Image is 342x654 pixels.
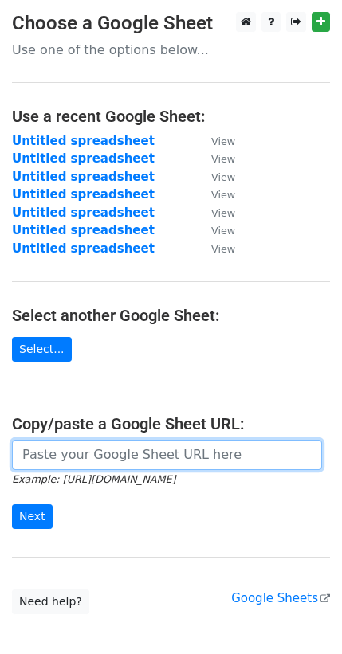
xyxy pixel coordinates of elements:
[262,578,342,654] iframe: Chat Widget
[12,12,330,35] h3: Choose a Google Sheet
[12,107,330,126] h4: Use a recent Google Sheet:
[211,243,235,255] small: View
[12,187,155,202] a: Untitled spreadsheet
[12,41,330,58] p: Use one of the options below...
[211,189,235,201] small: View
[195,134,235,148] a: View
[211,135,235,147] small: View
[195,187,235,202] a: View
[12,170,155,184] a: Untitled spreadsheet
[211,153,235,165] small: View
[12,473,175,485] small: Example: [URL][DOMAIN_NAME]
[12,206,155,220] a: Untitled spreadsheet
[211,171,235,183] small: View
[12,134,155,148] a: Untitled spreadsheet
[211,207,235,219] small: View
[12,440,322,470] input: Paste your Google Sheet URL here
[12,241,155,256] a: Untitled spreadsheet
[12,337,72,362] a: Select...
[211,225,235,237] small: View
[12,504,53,529] input: Next
[12,223,155,237] a: Untitled spreadsheet
[195,151,235,166] a: View
[12,151,155,166] a: Untitled spreadsheet
[195,206,235,220] a: View
[12,414,330,433] h4: Copy/paste a Google Sheet URL:
[12,306,330,325] h4: Select another Google Sheet:
[12,589,89,614] a: Need help?
[195,241,235,256] a: View
[195,170,235,184] a: View
[195,223,235,237] a: View
[231,591,330,605] a: Google Sheets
